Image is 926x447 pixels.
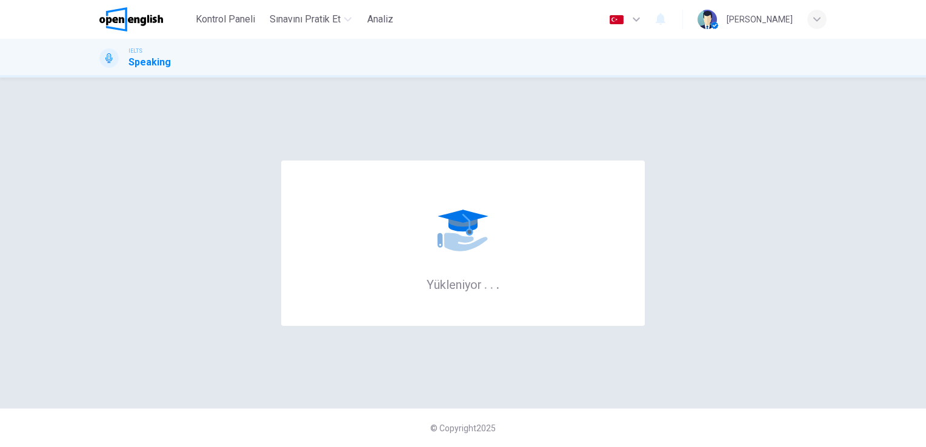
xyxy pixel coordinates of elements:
span: Kontrol Paneli [196,12,255,27]
button: Analiz [361,8,400,30]
div: [PERSON_NAME] [727,12,793,27]
span: © Copyright 2025 [430,423,496,433]
img: OpenEnglish logo [99,7,163,31]
button: Sınavını Pratik Et [265,8,356,30]
span: IELTS [128,47,142,55]
h6: . [496,273,500,293]
span: Sınavını Pratik Et [270,12,341,27]
img: Profile picture [698,10,717,29]
h6: Yükleniyor [427,276,500,292]
button: Kontrol Paneli [191,8,260,30]
h6: . [484,273,488,293]
h1: Speaking [128,55,171,70]
a: OpenEnglish logo [99,7,191,31]
span: Analiz [367,12,393,27]
img: tr [609,15,624,24]
h6: . [490,273,494,293]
